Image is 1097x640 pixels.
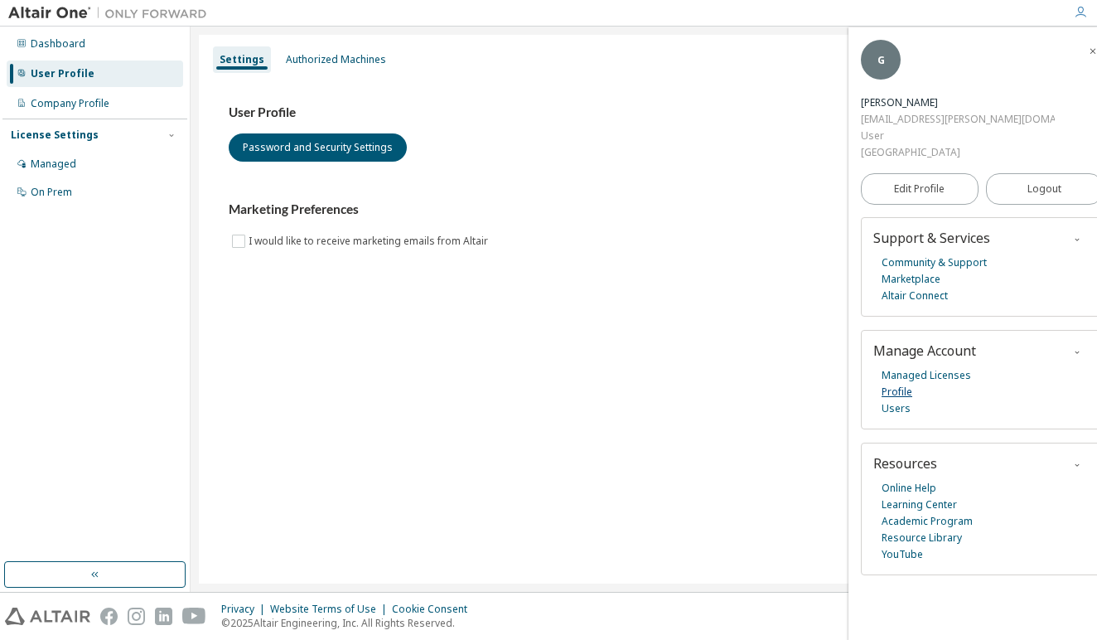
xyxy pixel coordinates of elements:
div: [GEOGRAPHIC_DATA] [861,144,1055,161]
a: Profile [882,384,912,400]
div: Authorized Machines [286,53,386,66]
img: youtube.svg [182,608,206,625]
div: Website Terms of Use [270,603,392,616]
a: Altair Connect [882,288,948,304]
div: Greta Ahl [861,95,1055,111]
span: Manage Account [873,342,976,360]
p: © 2025 Altair Engineering, Inc. All Rights Reserved. [221,616,477,630]
img: instagram.svg [128,608,145,625]
a: Community & Support [882,255,987,271]
span: G [877,53,885,67]
span: Edit Profile [894,182,945,196]
div: User Profile [31,67,94,80]
a: YouTube [882,546,923,563]
img: Altair One [8,5,215,22]
h3: User Profile [229,104,1059,121]
button: Password and Security Settings [229,133,407,162]
span: Logout [1027,181,1061,197]
a: Academic Program [882,513,973,530]
span: Resources [873,454,937,473]
div: Managed [31,158,76,171]
a: Marketplace [882,271,940,288]
div: [EMAIL_ADDRESS][PERSON_NAME][DOMAIN_NAME] [861,111,1055,128]
div: On Prem [31,186,72,199]
div: Dashboard [31,37,85,51]
div: License Settings [11,128,99,142]
label: I would like to receive marketing emails from Altair [249,231,491,251]
a: Users [882,400,911,417]
div: User [861,128,1055,144]
a: Edit Profile [861,173,979,205]
div: Privacy [221,603,270,616]
a: Learning Center [882,497,957,513]
div: Company Profile [31,97,109,110]
img: facebook.svg [100,608,118,625]
h3: Marketing Preferences [229,201,1059,218]
a: Online Help [882,480,936,497]
span: Support & Services [873,229,990,247]
img: linkedin.svg [155,608,172,625]
img: altair_logo.svg [5,608,90,625]
a: Resource Library [882,530,962,546]
div: Settings [220,53,264,66]
div: Cookie Consent [392,603,477,616]
a: Managed Licenses [882,367,971,384]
